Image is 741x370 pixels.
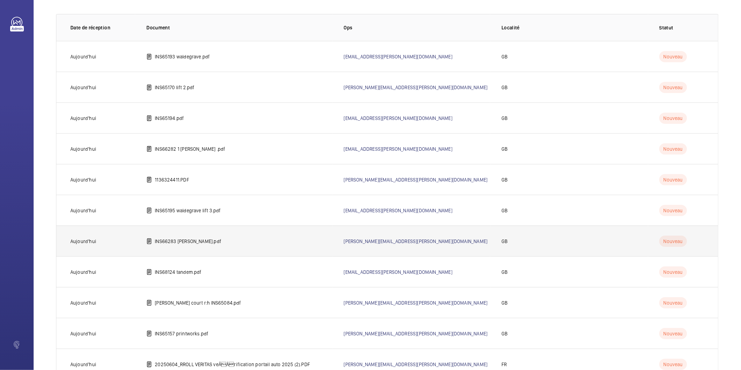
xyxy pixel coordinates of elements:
[344,146,452,152] a: [EMAIL_ADDRESS][PERSON_NAME][DOMAIN_NAME]
[501,299,507,306] p: GB
[70,207,96,214] p: Aujourd'hui
[70,53,96,60] p: Aujourd'hui
[344,208,452,213] a: [EMAIL_ADDRESS][PERSON_NAME][DOMAIN_NAME]
[501,24,648,31] p: Localité
[344,362,488,367] a: [PERSON_NAME][EMAIL_ADDRESS][PERSON_NAME][DOMAIN_NAME]
[70,115,96,122] p: Aujourd'hui
[659,143,687,155] p: Nouveau
[155,53,210,60] p: INS65193 waldegrave.pdf
[70,145,96,152] p: Aujourd'hui
[155,330,208,337] p: INS65157 printworks.pdf
[501,207,507,214] p: GB
[659,297,687,308] p: Nouveau
[659,113,687,124] p: Nouveau
[344,177,488,183] a: [PERSON_NAME][EMAIL_ADDRESS][PERSON_NAME][DOMAIN_NAME]
[70,84,96,91] p: Aujourd'hui
[70,299,96,306] p: Aujourd'hui
[344,239,488,244] a: [PERSON_NAME][EMAIL_ADDRESS][PERSON_NAME][DOMAIN_NAME]
[659,51,687,62] p: Nouveau
[501,238,507,245] p: GB
[344,24,491,31] p: Ops
[344,54,452,59] a: [EMAIL_ADDRESS][PERSON_NAME][DOMAIN_NAME]
[70,24,135,31] p: Date de réception
[70,176,96,183] p: Aujourd'hui
[344,331,488,336] a: [PERSON_NAME][EMAIL_ADDRESS][PERSON_NAME][DOMAIN_NAME]
[155,361,310,368] p: 20250604_RROLL VERITAS veÃÂrification portail auto 2025 (2).PDF
[146,24,332,31] p: Document
[501,330,507,337] p: GB
[659,82,687,93] p: Nouveau
[344,85,488,90] a: [PERSON_NAME][EMAIL_ADDRESS][PERSON_NAME][DOMAIN_NAME]
[659,24,704,31] p: Statut
[501,176,507,183] p: GB
[155,207,221,214] p: INS65195 waldegrave lift 3.pdf
[659,328,687,339] p: Nouveau
[155,176,189,183] p: 1136324411.PDF
[659,236,687,247] p: Nouveau
[659,205,687,216] p: Nouveau
[70,269,96,276] p: Aujourd'hui
[501,145,507,152] p: GB
[501,84,507,91] p: GB
[155,238,221,245] p: INS66283 [PERSON_NAME].pdf
[155,269,201,276] p: INS68124 tandem.pdf
[344,300,488,306] a: [PERSON_NAME][EMAIL_ADDRESS][PERSON_NAME][DOMAIN_NAME]
[501,361,507,368] p: FR
[344,269,452,275] a: [EMAIL_ADDRESS][PERSON_NAME][DOMAIN_NAME]
[70,238,96,245] p: Aujourd'hui
[155,115,184,122] p: INS65194.pdf
[155,145,225,152] p: INS66282 1 [PERSON_NAME] .pdf
[659,359,687,370] p: Nouveau
[155,299,241,306] p: [PERSON_NAME] court r:h INS65084.pdf
[501,269,507,276] p: GB
[155,84,194,91] p: INS65170 lift 2.pdf
[501,115,507,122] p: GB
[659,174,687,185] p: Nouveau
[70,361,96,368] p: Aujourd'hui
[659,266,687,278] p: Nouveau
[501,53,507,60] p: GB
[70,330,96,337] p: Aujourd'hui
[344,115,452,121] a: [EMAIL_ADDRESS][PERSON_NAME][DOMAIN_NAME]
